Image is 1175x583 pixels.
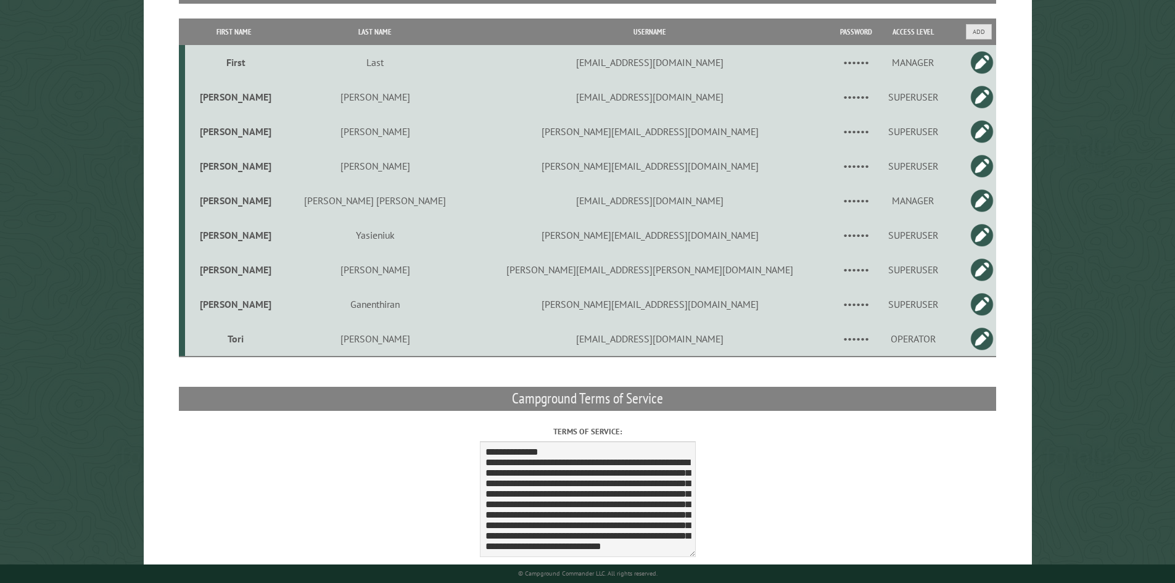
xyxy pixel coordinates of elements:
td: [PERSON_NAME][EMAIL_ADDRESS][DOMAIN_NAME] [467,149,833,183]
th: Last Name [284,19,467,45]
td: First [185,45,284,80]
td: [PERSON_NAME] [185,149,284,183]
td: [EMAIL_ADDRESS][DOMAIN_NAME] [467,80,833,114]
td: [PERSON_NAME] [284,252,467,287]
td: Last [284,45,467,80]
td: •••••• [833,252,879,287]
td: •••••• [833,149,879,183]
div: OPERATOR [881,333,946,345]
div: SUPERUSER [881,160,946,172]
td: [PERSON_NAME][EMAIL_ADDRESS][DOMAIN_NAME] [467,218,833,252]
td: [EMAIL_ADDRESS][DOMAIN_NAME] [467,183,833,218]
td: [PERSON_NAME] [PERSON_NAME] [284,183,467,218]
td: [PERSON_NAME] [284,321,467,357]
td: •••••• [833,321,879,357]
div: SUPERUSER [881,91,946,103]
td: [PERSON_NAME] [185,114,284,149]
td: [EMAIL_ADDRESS][DOMAIN_NAME] [467,45,833,80]
div: SUPERUSER [881,125,946,138]
th: Username [467,19,833,45]
td: [PERSON_NAME] [284,149,467,183]
div: MANAGER [881,194,946,207]
td: •••••• [833,45,879,80]
td: •••••• [833,183,879,218]
th: Access Level [879,19,947,45]
td: [PERSON_NAME] [284,80,467,114]
td: [PERSON_NAME][EMAIL_ADDRESS][PERSON_NAME][DOMAIN_NAME] [467,252,833,287]
h2: Campground Terms of Service [179,387,997,410]
td: [PERSON_NAME] [185,218,284,252]
td: Yasieniuk [284,218,467,252]
th: Password [833,19,879,45]
div: SUPERUSER [881,298,946,310]
td: •••••• [833,218,879,252]
td: [EMAIL_ADDRESS][DOMAIN_NAME] [467,321,833,357]
td: [PERSON_NAME] [185,252,284,287]
td: [PERSON_NAME] [284,114,467,149]
button: Add [966,24,992,39]
td: •••••• [833,287,879,321]
td: Ganenthiran [284,287,467,321]
td: [PERSON_NAME][EMAIL_ADDRESS][DOMAIN_NAME] [467,287,833,321]
div: MANAGER [881,56,946,68]
td: [PERSON_NAME] [185,80,284,114]
td: [PERSON_NAME] [185,183,284,218]
td: Tori [185,321,284,357]
td: [PERSON_NAME][EMAIL_ADDRESS][DOMAIN_NAME] [467,114,833,149]
label: Terms of service: [179,426,997,437]
td: [PERSON_NAME] [185,287,284,321]
td: •••••• [833,114,879,149]
small: © Campground Commander LLC. All rights reserved. [518,569,658,577]
div: SUPERUSER [881,263,946,276]
div: SUPERUSER [881,229,946,241]
td: •••••• [833,80,879,114]
th: First Name [185,19,284,45]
